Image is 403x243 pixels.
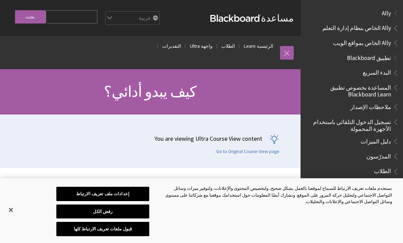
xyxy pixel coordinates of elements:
[244,42,255,50] a: Learn
[161,185,392,205] div: نستخدم ملفات تعريف الارتباط للسماح لموقعنا بالعمل بشكل صحيح، ولتخصيص المحتوى والإعلانات، ولتوفير ...
[333,37,391,46] span: Ally الخاص بمواقع الويب
[210,12,294,24] a: مساعدةBlackboard
[56,222,149,236] button: قبول ملفات تعريف الارتباط كلها
[347,52,391,61] span: تطبيق Blackboard
[257,42,273,50] a: الرئيسية
[363,67,391,76] span: البدء السريع
[56,204,149,219] button: رفض الكل
[210,15,261,22] strong: Blackboard
[215,149,279,155] a: Go to Original Course View page.
[374,166,391,175] span: الطلاب
[105,12,159,25] select: Site Language Selector
[309,82,391,98] span: المساعدة بخصوص تطبيق Blackboard Learn
[56,187,149,201] button: إعدادات ملف تعريف الارتباط
[162,42,181,50] a: التقديرات
[305,7,399,49] nav: Book outline for Anthology Ally Help
[350,101,391,110] span: ملاحظات الإصدار
[15,10,46,24] input: بحث
[3,202,18,217] button: إغلاق
[366,151,391,160] span: المدرّسون
[361,136,391,145] span: دليل الميزات
[322,22,391,32] span: Ally الخاص بنظام إدارة التعلم
[382,7,391,17] span: Ally
[104,82,196,101] span: كيف يبدو أدائي؟
[221,42,235,50] a: الطلاب
[309,116,391,132] span: تسجيل الدخول التلقائي باستخدام الأجهزة المحمولة
[7,134,279,143] p: You are viewing Ultra Course View content
[190,42,212,50] a: واجهة Ultra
